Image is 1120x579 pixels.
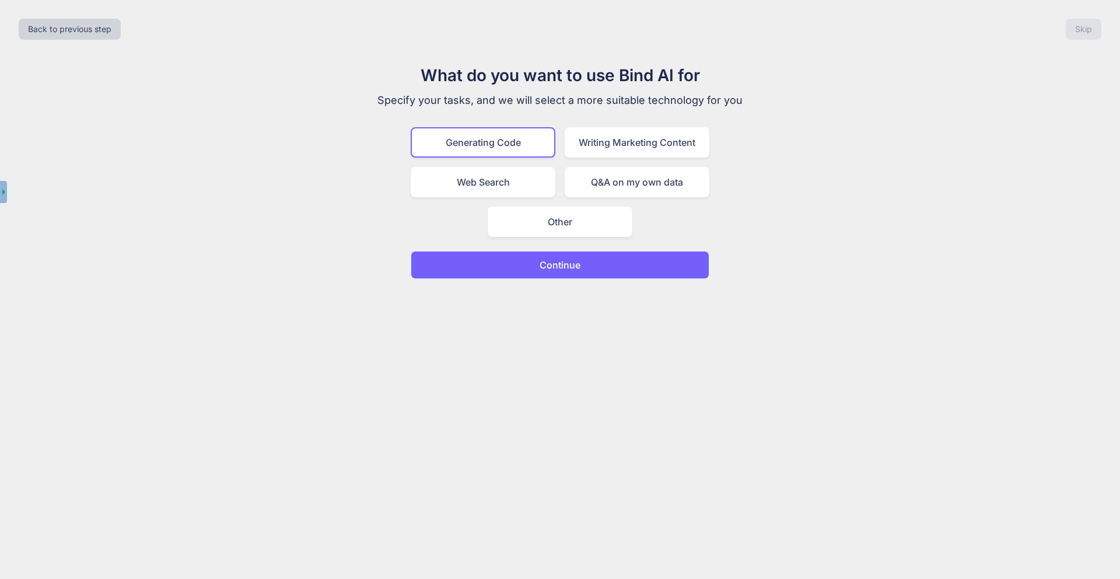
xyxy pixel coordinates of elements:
[19,19,121,40] button: Back to previous step
[411,167,555,197] div: Web Search
[364,63,756,88] h1: What do you want to use Bind AI for
[364,92,756,109] p: Specify your tasks, and we will select a more suitable technology for you
[540,258,580,272] p: Continue
[411,251,709,279] button: Continue
[565,167,709,197] div: Q&A on my own data
[1066,19,1101,40] button: Skip
[488,207,632,237] div: Other
[411,127,555,158] div: Generating Code
[565,127,709,158] div: Writing Marketing Content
